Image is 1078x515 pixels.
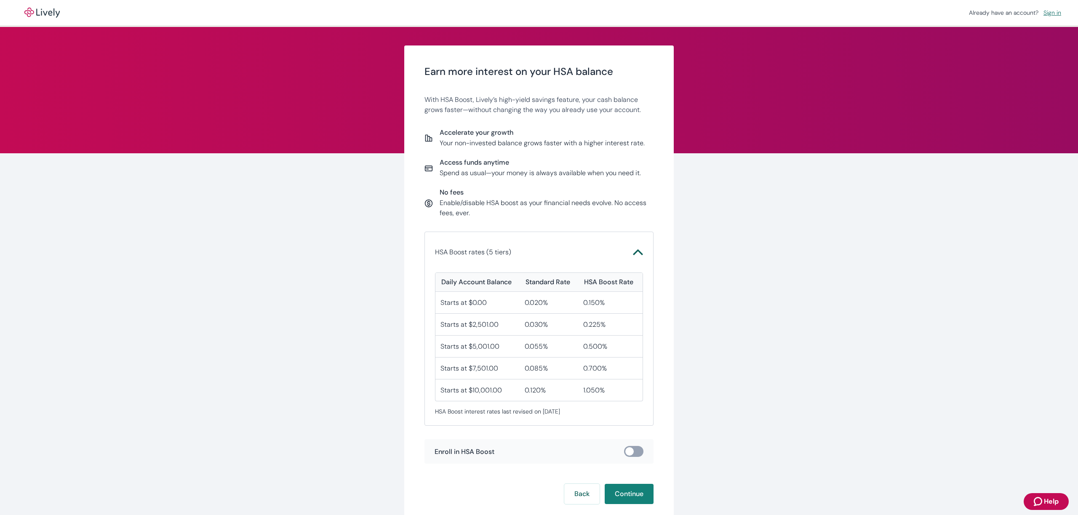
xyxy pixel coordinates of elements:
[520,335,578,357] div: 0.055%
[424,66,654,78] span: Earn more interest on your HSA balance
[633,247,643,257] svg: Chevron icon
[424,199,433,208] svg: Currency icon
[435,313,520,335] div: Starts at $2,501.00
[440,168,641,178] p: Spend as usual—your money is always available when you need it.
[1044,496,1059,507] span: Help
[440,188,654,196] span: No fees
[578,357,643,379] div: 0.700%
[520,379,578,401] div: 0.120%
[435,242,643,262] button: HSA Boost rates (5 tiers)
[435,379,520,401] div: Starts at $10,001.00
[1034,496,1044,507] svg: Zendesk support icon
[605,484,654,504] button: Continue
[435,291,520,313] div: Starts at $0.00
[424,95,654,115] p: With HSA Boost, Lively’s high-yield savings feature, your cash balance grows faster—without chang...
[584,278,633,286] div: HSA Boost Rate
[1024,493,1069,510] button: Zendesk support iconHelp
[564,484,600,504] button: Back
[1040,7,1065,18] a: Sign in
[424,134,433,142] svg: Report icon
[440,198,654,218] p: Enable/disable HSA boost as your financial needs evolve. No access fees, ever.
[435,247,511,257] p: HSA Boost rates (5 tiers)
[19,8,66,18] img: Lively
[435,262,643,415] div: HSA Boost rates (5 tiers)
[440,138,645,148] p: Your non-invested balance grows faster with a higher interest rate.
[520,313,578,335] div: 0.030%
[440,128,645,136] span: Accelerate your growth
[435,357,520,379] div: Starts at $7,501.00
[969,8,1065,17] div: Already have an account?
[424,164,433,173] svg: Card icon
[578,335,643,357] div: 0.500%
[520,291,578,313] div: 0.020%
[520,357,578,379] div: 0.085%
[526,278,570,286] div: Standard Rate
[435,408,643,415] span: HSA Boost interest rates last revised on [DATE]
[578,379,643,401] div: 1.050%
[578,313,643,335] div: 0.225%
[440,158,641,166] span: Access funds anytime
[435,335,520,357] div: Starts at $5,001.00
[578,291,643,313] div: 0.150%
[435,448,494,456] span: Enroll in HSA Boost
[441,278,512,286] div: Daily Account Balance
